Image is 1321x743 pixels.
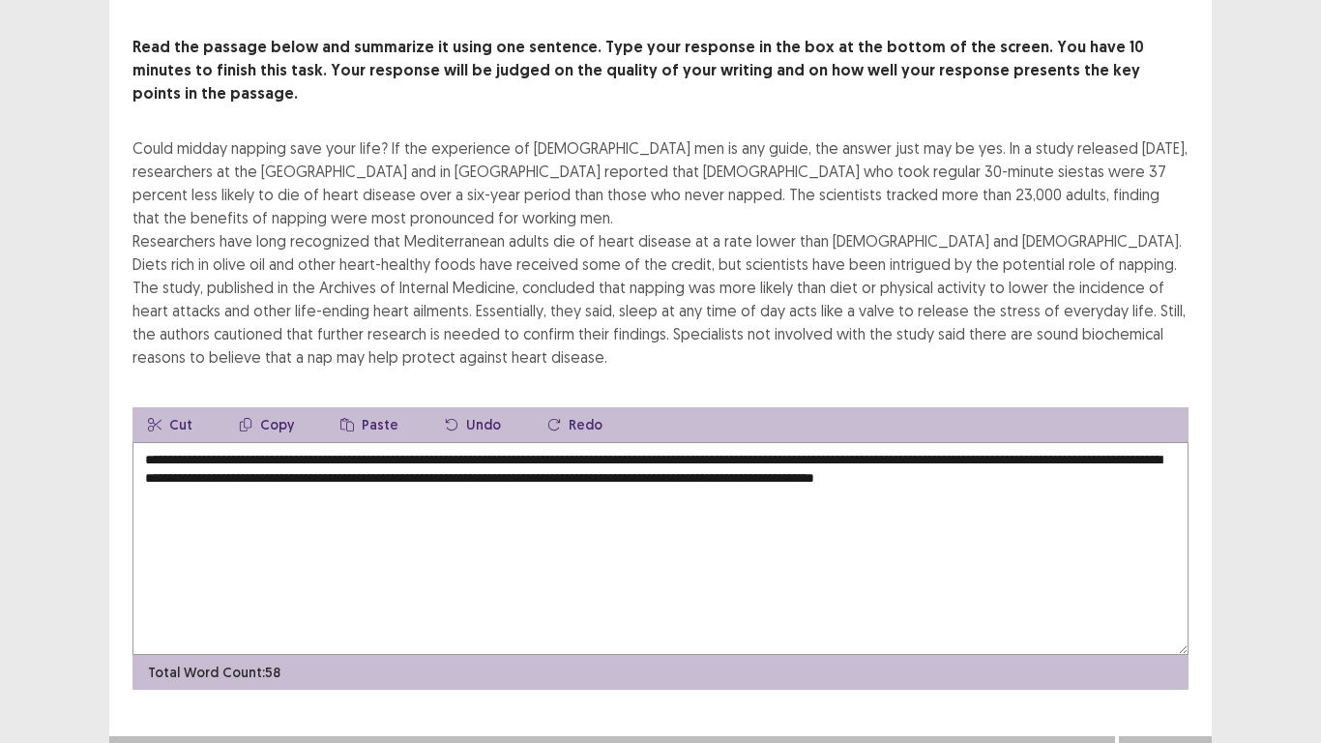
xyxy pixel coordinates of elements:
[132,36,1189,105] p: Read the passage below and summarize it using one sentence. Type your response in the box at the ...
[223,407,309,442] button: Copy
[132,407,208,442] button: Cut
[429,407,516,442] button: Undo
[148,663,280,683] p: Total Word Count: 58
[325,407,414,442] button: Paste
[532,407,618,442] button: Redo
[132,136,1189,369] div: Could midday napping save your life? If the experience of [DEMOGRAPHIC_DATA] men is any guide, th...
